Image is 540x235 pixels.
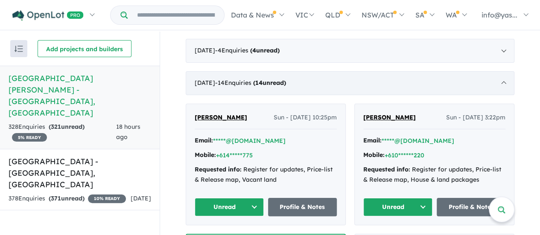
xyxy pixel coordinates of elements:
[9,194,126,204] div: 378 Enquir ies
[250,46,280,54] strong: ( unread)
[195,151,216,159] strong: Mobile:
[88,194,126,203] span: 10 % READY
[195,113,247,123] a: [PERSON_NAME]
[274,113,337,123] span: Sun - [DATE] 10:25pm
[363,113,416,123] a: [PERSON_NAME]
[195,198,264,216] button: Unread
[215,79,286,87] span: - 14 Enquir ies
[482,11,517,19] span: info@yas...
[215,46,280,54] span: - 4 Enquir ies
[49,123,85,131] strong: ( unread)
[12,133,47,142] span: 5 % READY
[363,165,505,185] div: Register for updates, Price-list & Release map, House & land packages
[9,73,151,119] h5: [GEOGRAPHIC_DATA][PERSON_NAME] - [GEOGRAPHIC_DATA] , [GEOGRAPHIC_DATA]
[186,71,514,95] div: [DATE]
[129,6,222,24] input: Try estate name, suburb, builder or developer
[363,151,385,159] strong: Mobile:
[195,136,213,144] strong: Email:
[116,123,140,141] span: 18 hours ago
[446,113,505,123] span: Sun - [DATE] 3:22pm
[51,194,61,202] span: 371
[268,198,337,216] a: Profile & Notes
[363,113,416,121] span: [PERSON_NAME]
[186,39,514,63] div: [DATE]
[253,79,286,87] strong: ( unread)
[15,46,23,52] img: sort.svg
[437,198,506,216] a: Profile & Notes
[131,194,151,202] span: [DATE]
[363,136,382,144] strong: Email:
[9,156,151,190] h5: [GEOGRAPHIC_DATA] - [GEOGRAPHIC_DATA] , [GEOGRAPHIC_DATA]
[195,165,242,173] strong: Requested info:
[363,198,432,216] button: Unread
[195,113,247,121] span: [PERSON_NAME]
[49,194,85,202] strong: ( unread)
[252,46,256,54] span: 4
[195,165,337,185] div: Register for updates, Price-list & Release map, Vacant land
[12,10,84,21] img: Openlot PRO Logo White
[363,165,410,173] strong: Requested info:
[9,122,116,142] div: 328 Enquir ies
[255,79,263,87] span: 14
[51,123,61,131] span: 321
[38,40,131,57] button: Add projects and builders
